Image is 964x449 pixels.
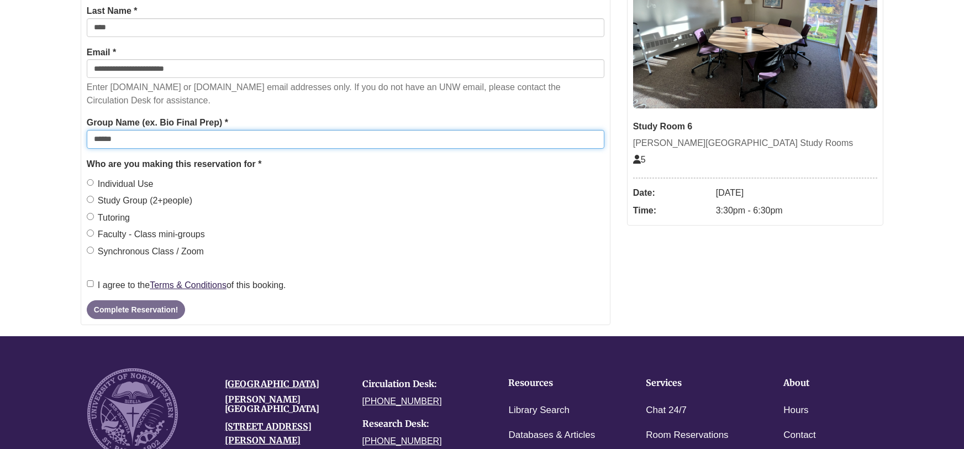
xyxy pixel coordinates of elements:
[225,378,319,389] a: [GEOGRAPHIC_DATA]
[783,427,816,443] a: Contact
[87,244,204,259] label: Synchronous Class / Zoom
[508,403,570,419] a: Library Search
[87,177,154,191] label: Individual Use
[646,403,687,419] a: Chat 24/7
[783,403,808,419] a: Hours
[150,280,226,290] a: Terms & Conditions
[716,202,877,220] dd: 3:30pm - 6:30pm
[646,427,728,443] a: Room Reservations
[87,196,94,203] input: Study Group (2+people)
[87,229,94,237] input: Faculty - Class mini-groups
[716,184,877,202] dd: [DATE]
[87,278,286,293] label: I agree to the of this booking.
[87,116,228,130] label: Group Name (ex. Bio Final Prep) *
[87,45,116,60] label: Email *
[633,119,877,134] div: Study Room 6
[633,155,646,164] span: The capacity of this space
[87,280,94,288] input: I agree to theTerms & Conditionsof this booking.
[87,247,94,254] input: Synchronous Class / Zoom
[87,300,185,319] button: Complete Reservation!
[87,213,94,220] input: Tutoring
[783,378,887,388] h4: About
[508,427,595,443] a: Databases & Articles
[633,202,710,220] dt: Time:
[362,419,483,429] h4: Research Desk:
[633,136,877,150] div: [PERSON_NAME][GEOGRAPHIC_DATA] Study Rooms
[362,396,442,406] a: [PHONE_NUMBER]
[87,157,604,171] legend: Who are you making this reservation for *
[633,184,710,202] dt: Date:
[87,194,192,208] label: Study Group (2+people)
[508,378,612,388] h4: Resources
[87,227,205,242] label: Faculty - Class mini-groups
[646,378,749,388] h4: Services
[362,436,442,446] a: [PHONE_NUMBER]
[87,81,604,107] p: Enter [DOMAIN_NAME] or [DOMAIN_NAME] email addresses only. If you do not have an UNW email, pleas...
[87,211,130,225] label: Tutoring
[362,379,483,389] h4: Circulation Desk:
[87,179,94,186] input: Individual Use
[87,4,138,18] label: Last Name *
[225,395,346,414] h4: [PERSON_NAME][GEOGRAPHIC_DATA]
